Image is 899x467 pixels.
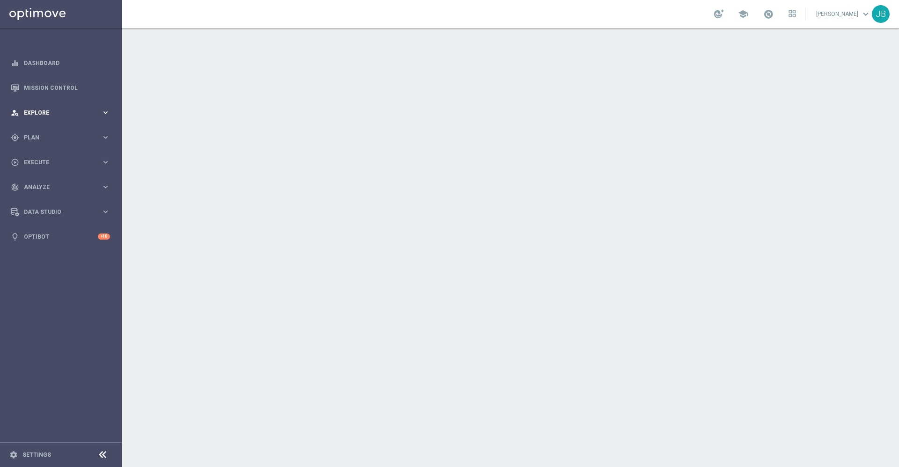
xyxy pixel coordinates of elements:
[101,158,110,167] i: keyboard_arrow_right
[101,108,110,117] i: keyboard_arrow_right
[11,183,101,191] div: Analyze
[10,233,111,241] button: lightbulb Optibot +10
[11,158,101,167] div: Execute
[101,207,110,216] i: keyboard_arrow_right
[11,109,101,117] div: Explore
[24,135,101,140] span: Plan
[24,160,101,165] span: Execute
[24,110,101,116] span: Explore
[11,224,110,249] div: Optibot
[815,7,872,21] a: [PERSON_NAME]keyboard_arrow_down
[10,109,111,117] button: person_search Explore keyboard_arrow_right
[11,109,19,117] i: person_search
[11,158,19,167] i: play_circle_outline
[738,9,748,19] span: school
[10,159,111,166] button: play_circle_outline Execute keyboard_arrow_right
[872,5,890,23] div: JB
[24,209,101,215] span: Data Studio
[11,133,101,142] div: Plan
[11,183,19,191] i: track_changes
[9,451,18,459] i: settings
[24,184,101,190] span: Analyze
[10,84,111,92] button: Mission Control
[98,233,110,240] div: +10
[10,134,111,141] button: gps_fixed Plan keyboard_arrow_right
[11,59,19,67] i: equalizer
[861,9,871,19] span: keyboard_arrow_down
[10,208,111,216] button: Data Studio keyboard_arrow_right
[24,224,98,249] a: Optibot
[101,182,110,191] i: keyboard_arrow_right
[11,208,101,216] div: Data Studio
[101,133,110,142] i: keyboard_arrow_right
[24,75,110,100] a: Mission Control
[11,133,19,142] i: gps_fixed
[11,75,110,100] div: Mission Control
[11,51,110,75] div: Dashboard
[10,59,111,67] button: equalizer Dashboard
[11,233,19,241] i: lightbulb
[24,51,110,75] a: Dashboard
[10,183,111,191] button: track_changes Analyze keyboard_arrow_right
[22,452,51,458] a: Settings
